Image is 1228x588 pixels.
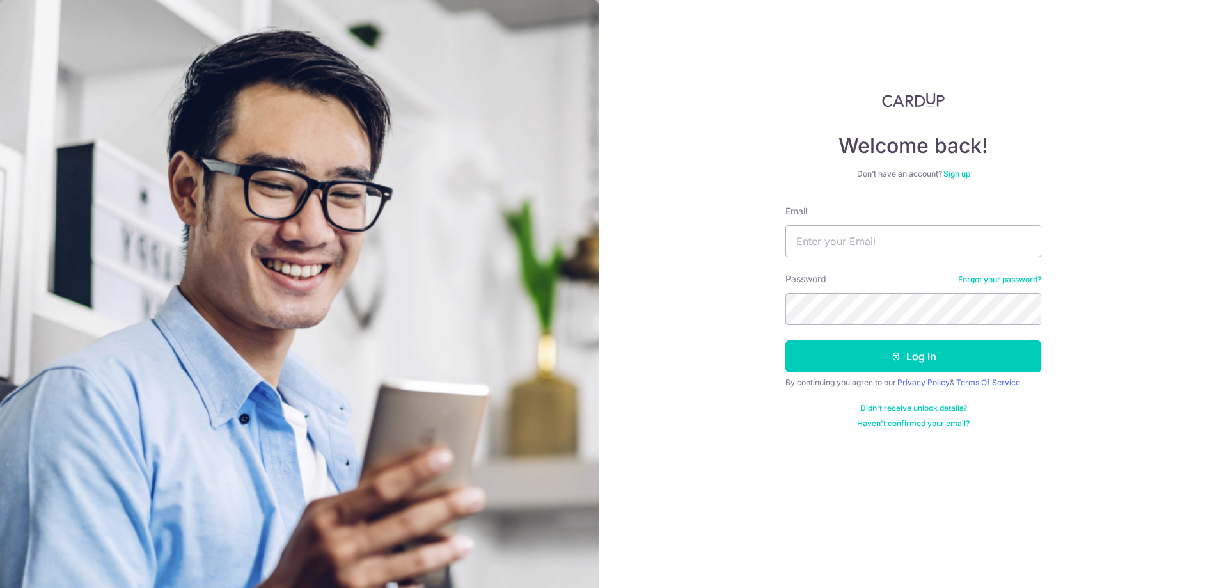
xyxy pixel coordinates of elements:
img: CardUp Logo [882,92,945,107]
div: By continuing you agree to our & [785,377,1041,388]
a: Terms Of Service [956,377,1020,387]
a: Privacy Policy [897,377,950,387]
a: Sign up [943,169,970,179]
a: Forgot your password? [958,274,1041,285]
a: Didn't receive unlock details? [860,403,967,413]
input: Enter your Email [785,225,1041,257]
button: Log in [785,340,1041,372]
label: Email [785,205,807,218]
div: Don’t have an account? [785,169,1041,179]
label: Password [785,273,826,285]
h4: Welcome back! [785,133,1041,159]
a: Haven't confirmed your email? [857,418,970,429]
